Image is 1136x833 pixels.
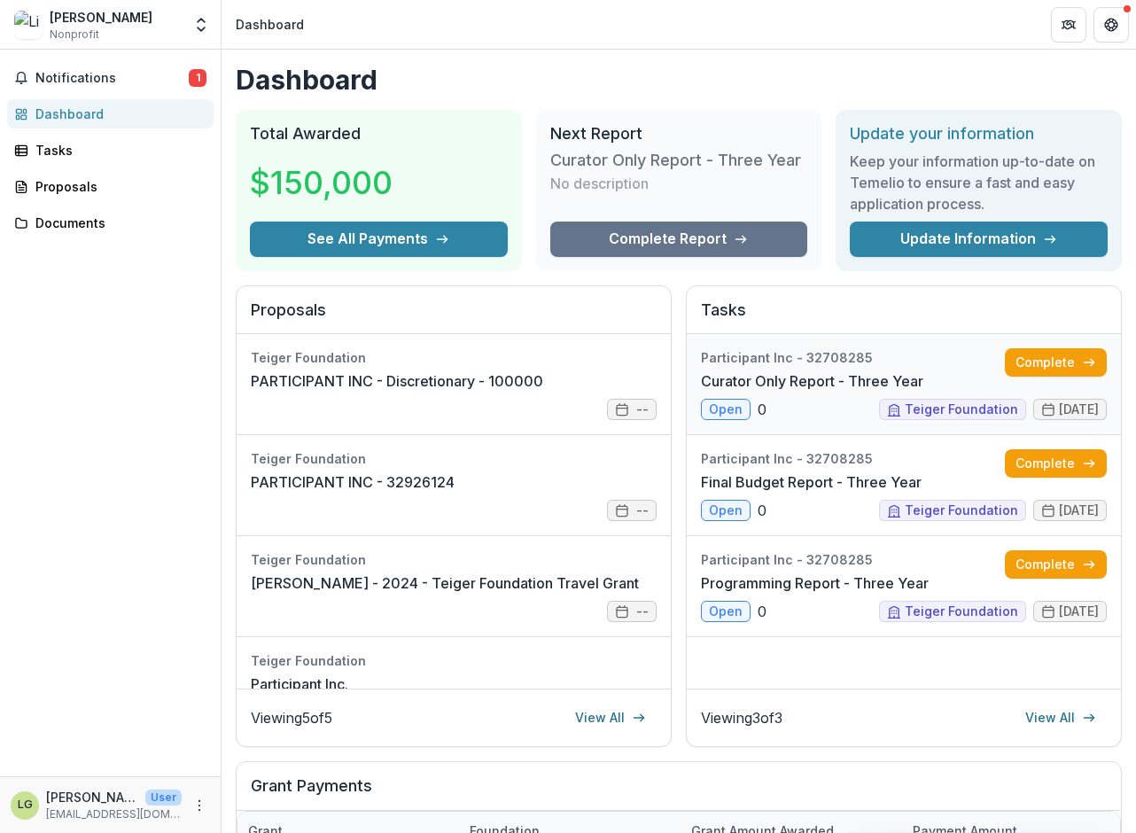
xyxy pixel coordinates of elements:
[50,27,99,43] span: Nonprofit
[35,71,189,86] span: Notifications
[251,776,1107,810] h2: Grant Payments
[251,673,348,695] a: Participant Inc.
[35,177,199,196] div: Proposals
[251,572,639,594] a: [PERSON_NAME] - 2024 - Teiger Foundation Travel Grant
[35,141,199,160] div: Tasks
[251,370,543,392] a: PARTICIPANT INC - Discretionary - 100000
[550,124,808,144] h2: Next Report
[251,300,657,334] h2: Proposals
[701,300,1107,334] h2: Tasks
[1005,449,1107,478] a: Complete
[236,64,1122,96] h1: Dashboard
[7,99,214,128] a: Dashboard
[1005,348,1107,377] a: Complete
[46,806,182,822] p: [EMAIL_ADDRESS][DOMAIN_NAME]
[189,7,214,43] button: Open entity switcher
[550,173,649,194] p: No description
[850,222,1108,257] a: Update Information
[35,214,199,232] div: Documents
[236,15,304,34] div: Dashboard
[564,704,657,732] a: View All
[14,11,43,39] img: Lia Gangitano
[229,12,311,37] nav: breadcrumb
[1005,550,1107,579] a: Complete
[7,64,214,92] button: Notifications1
[1015,704,1107,732] a: View All
[251,471,455,493] a: PARTICIPANT INC - 32926124
[46,788,138,806] p: [PERSON_NAME]
[189,795,210,816] button: More
[701,572,929,594] a: Programming Report - Three Year
[35,105,199,123] div: Dashboard
[145,790,182,806] p: User
[250,159,393,206] h3: $150,000
[250,222,508,257] button: See All Payments
[550,222,808,257] a: Complete Report
[7,172,214,201] a: Proposals
[701,370,923,392] a: Curator Only Report - Three Year
[1093,7,1129,43] button: Get Help
[701,471,922,493] a: Final Budget Report - Three Year
[850,151,1108,214] h3: Keep your information up-to-date on Temelio to ensure a fast and easy application process.
[18,799,33,811] div: Lia Gangitano
[1051,7,1086,43] button: Partners
[251,707,332,728] p: Viewing 5 of 5
[850,124,1108,144] h2: Update your information
[7,208,214,237] a: Documents
[550,151,801,170] h3: Curator Only Report - Three Year
[250,124,508,144] h2: Total Awarded
[189,69,206,87] span: 1
[701,707,782,728] p: Viewing 3 of 3
[7,136,214,165] a: Tasks
[50,8,152,27] div: [PERSON_NAME]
